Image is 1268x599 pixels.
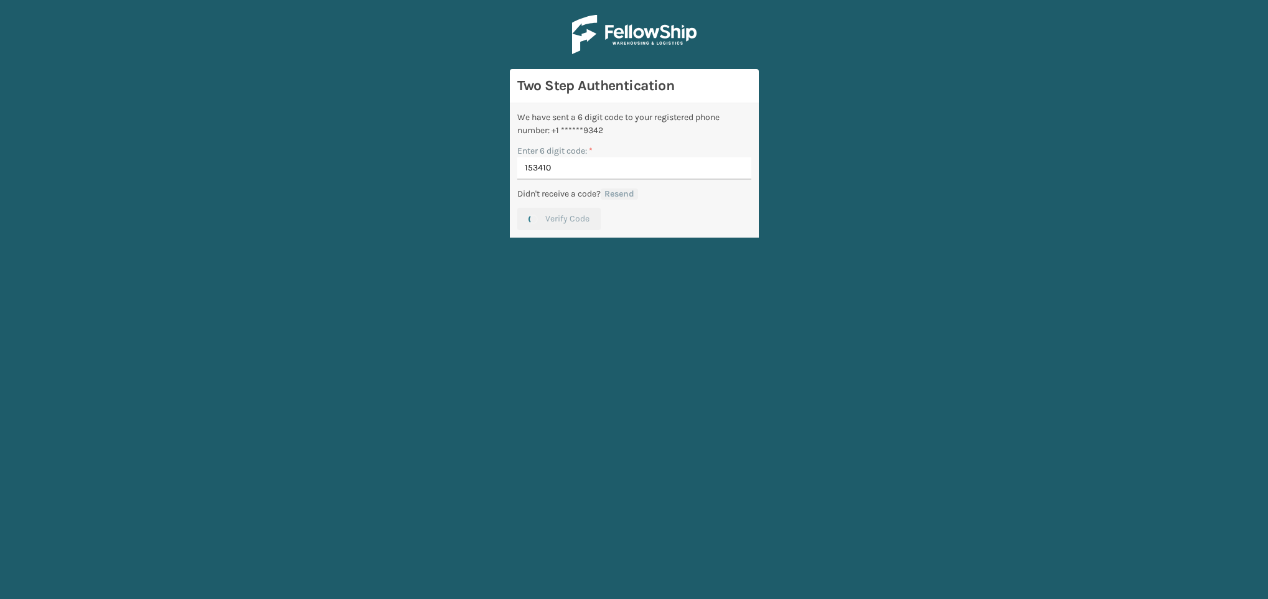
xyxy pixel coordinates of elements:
[517,187,601,200] p: Didn't receive a code?
[517,144,593,157] label: Enter 6 digit code:
[517,77,751,95] h3: Two Step Authentication
[517,208,601,230] button: Verify Code
[517,111,751,137] div: We have sent a 6 digit code to your registered phone number: +1 ******9342
[601,188,638,200] button: Resend
[572,15,697,54] img: Logo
